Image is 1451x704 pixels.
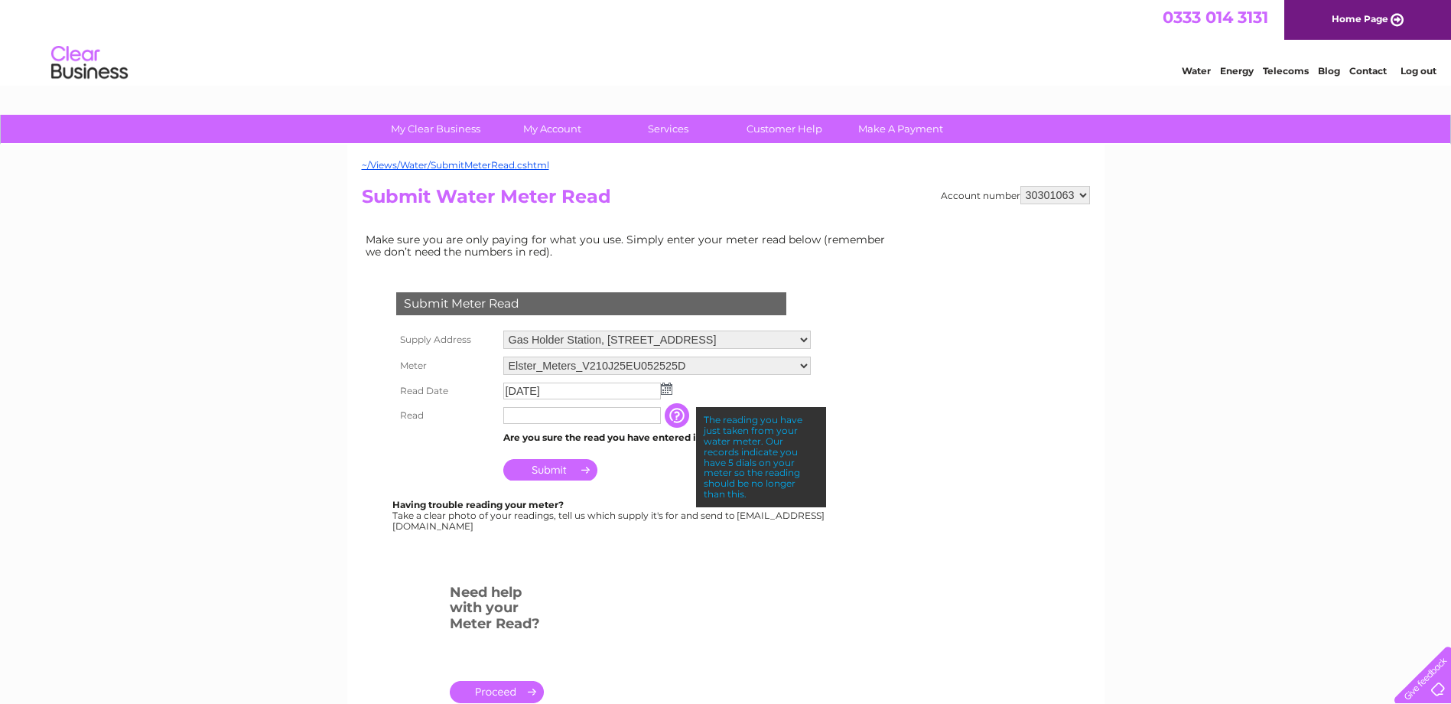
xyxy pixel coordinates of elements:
img: logo.png [50,40,129,86]
a: . [450,681,544,703]
a: Blog [1318,65,1340,77]
th: Read Date [392,379,499,403]
td: Are you sure the read you have entered is correct? [499,428,815,448]
b: Having trouble reading your meter? [392,499,564,510]
th: Read [392,403,499,428]
div: The reading you have just taken from your water meter. Our records indicate you have 5 dials on y... [696,407,826,507]
a: Log out [1401,65,1436,77]
h3: Need help with your Meter Read? [450,582,544,640]
th: Supply Address [392,327,499,353]
input: Information [665,403,692,428]
a: 0333 014 3131 [1163,8,1268,27]
a: Customer Help [721,115,848,143]
a: Telecoms [1263,65,1309,77]
a: My Account [489,115,615,143]
a: My Clear Business [373,115,499,143]
a: Services [605,115,731,143]
div: Account number [941,186,1090,204]
img: ... [661,383,672,395]
div: Take a clear photo of your readings, tell us which supply it's for and send to [EMAIL_ADDRESS][DO... [392,500,827,531]
h2: Submit Water Meter Read [362,186,1090,215]
div: Clear Business is a trading name of Verastar Limited (registered in [GEOGRAPHIC_DATA] No. 3667643... [365,8,1088,74]
div: Submit Meter Read [396,292,786,315]
a: Make A Payment [838,115,964,143]
a: Contact [1349,65,1387,77]
td: Make sure you are only paying for what you use. Simply enter your meter read below (remember we d... [362,230,897,262]
a: Water [1182,65,1211,77]
a: ~/Views/Water/SubmitMeterRead.cshtml [362,159,549,171]
a: Energy [1220,65,1254,77]
input: Submit [503,459,597,481]
th: Meter [392,353,499,379]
